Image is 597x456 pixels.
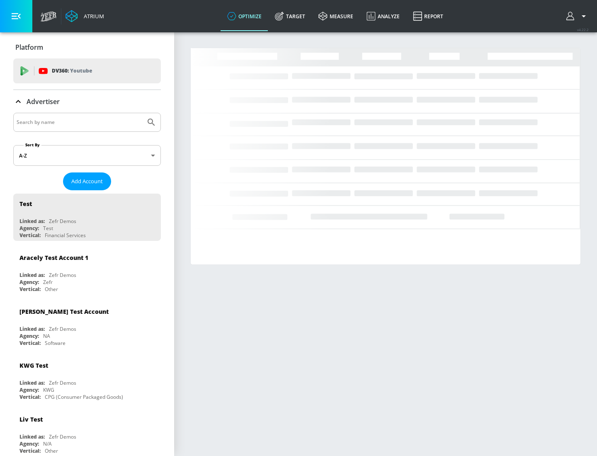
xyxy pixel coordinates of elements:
[43,279,53,286] div: Zefr
[13,301,161,349] div: [PERSON_NAME] Test AccountLinked as:Zefr DemosAgency:NAVertical:Software
[45,340,66,347] div: Software
[45,447,58,454] div: Other
[52,66,92,75] p: DV360:
[66,10,104,22] a: Atrium
[19,308,109,315] div: [PERSON_NAME] Test Account
[19,286,41,293] div: Vertical:
[24,142,41,148] label: Sort By
[19,279,39,286] div: Agency:
[19,272,45,279] div: Linked as:
[221,1,268,31] a: optimize
[406,1,450,31] a: Report
[19,232,41,239] div: Vertical:
[49,433,76,440] div: Zefr Demos
[49,379,76,386] div: Zefr Demos
[19,393,41,400] div: Vertical:
[19,433,45,440] div: Linked as:
[49,325,76,332] div: Zefr Demos
[45,232,86,239] div: Financial Services
[45,393,123,400] div: CPG (Consumer Packaged Goods)
[13,247,161,295] div: Aracely Test Account 1Linked as:Zefr DemosAgency:ZefrVertical:Other
[13,194,161,241] div: TestLinked as:Zefr DemosAgency:TestVertical:Financial Services
[45,286,58,293] div: Other
[17,117,142,128] input: Search by name
[13,145,161,166] div: A-Z
[19,447,41,454] div: Vertical:
[71,177,103,186] span: Add Account
[19,218,45,225] div: Linked as:
[15,43,43,52] p: Platform
[43,225,53,232] div: Test
[19,332,39,340] div: Agency:
[19,325,45,332] div: Linked as:
[19,340,41,347] div: Vertical:
[70,66,92,75] p: Youtube
[43,332,50,340] div: NA
[360,1,406,31] a: Analyze
[13,355,161,403] div: KWG TestLinked as:Zefr DemosAgency:KWGVertical:CPG (Consumer Packaged Goods)
[49,218,76,225] div: Zefr Demos
[19,254,88,262] div: Aracely Test Account 1
[13,90,161,113] div: Advertiser
[80,12,104,20] div: Atrium
[63,172,111,190] button: Add Account
[19,386,39,393] div: Agency:
[27,97,60,106] p: Advertiser
[49,272,76,279] div: Zefr Demos
[268,1,312,31] a: Target
[312,1,360,31] a: measure
[13,58,161,83] div: DV360: Youtube
[19,225,39,232] div: Agency:
[43,440,52,447] div: N/A
[13,36,161,59] div: Platform
[19,440,39,447] div: Agency:
[43,386,54,393] div: KWG
[577,27,589,32] span: v 4.22.2
[19,200,32,208] div: Test
[19,415,43,423] div: Liv Test
[19,379,45,386] div: Linked as:
[19,361,48,369] div: KWG Test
